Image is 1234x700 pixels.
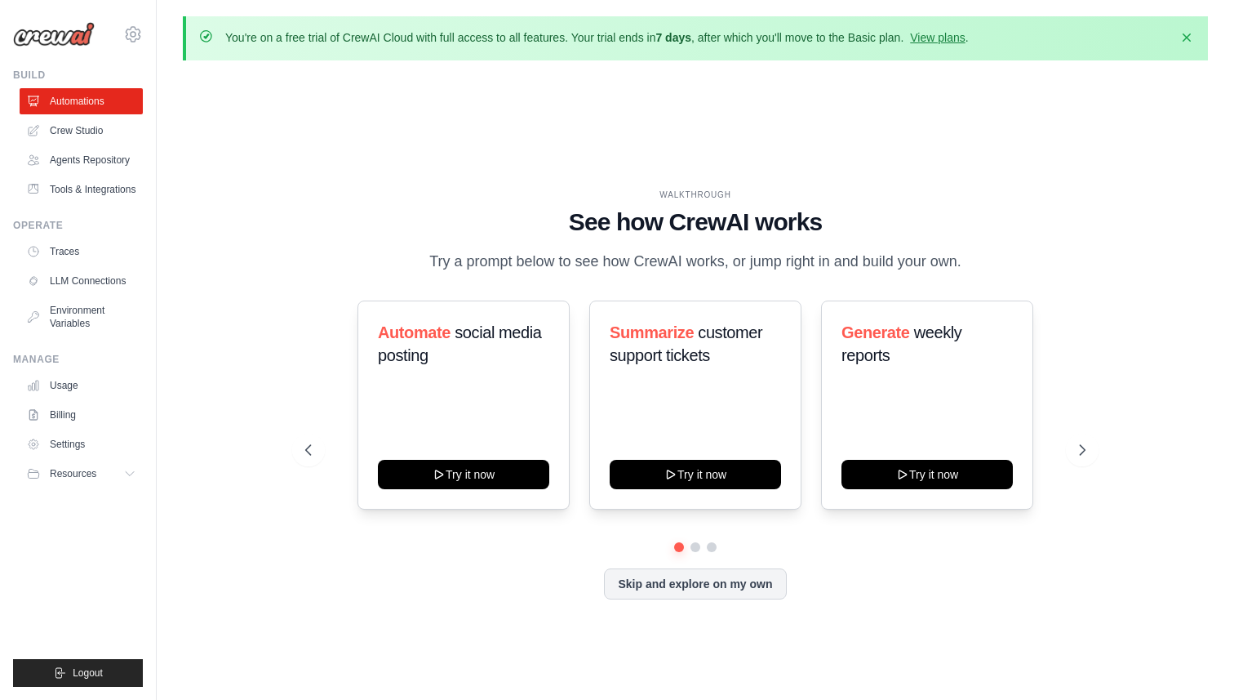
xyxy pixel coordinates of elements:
[841,323,910,341] span: Generate
[378,323,451,341] span: Automate
[73,667,103,680] span: Logout
[610,460,781,489] button: Try it now
[13,659,143,687] button: Logout
[13,219,143,232] div: Operate
[20,88,143,114] a: Automations
[20,372,143,399] a: Usage
[305,207,1086,237] h1: See how CrewAI works
[910,31,965,44] a: View plans
[378,460,549,489] button: Try it now
[20,118,143,144] a: Crew Studio
[604,568,786,600] button: Skip and explore on my own
[20,431,143,457] a: Settings
[20,268,143,294] a: LLM Connections
[20,402,143,428] a: Billing
[13,69,143,82] div: Build
[610,323,694,341] span: Summarize
[841,460,1013,489] button: Try it now
[655,31,691,44] strong: 7 days
[13,353,143,366] div: Manage
[305,189,1086,201] div: WALKTHROUGH
[13,22,95,47] img: Logo
[610,323,762,364] span: customer support tickets
[20,297,143,337] a: Environment Variables
[421,250,970,274] p: Try a prompt below to see how CrewAI works, or jump right in and build your own.
[20,461,143,487] button: Resources
[841,323,961,364] span: weekly reports
[378,323,542,364] span: social media posting
[20,239,143,265] a: Traces
[20,147,143,173] a: Agents Repository
[225,29,969,46] p: You're on a free trial of CrewAI Cloud with full access to all features. Your trial ends in , aft...
[20,176,143,203] a: Tools & Integrations
[50,467,96,480] span: Resources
